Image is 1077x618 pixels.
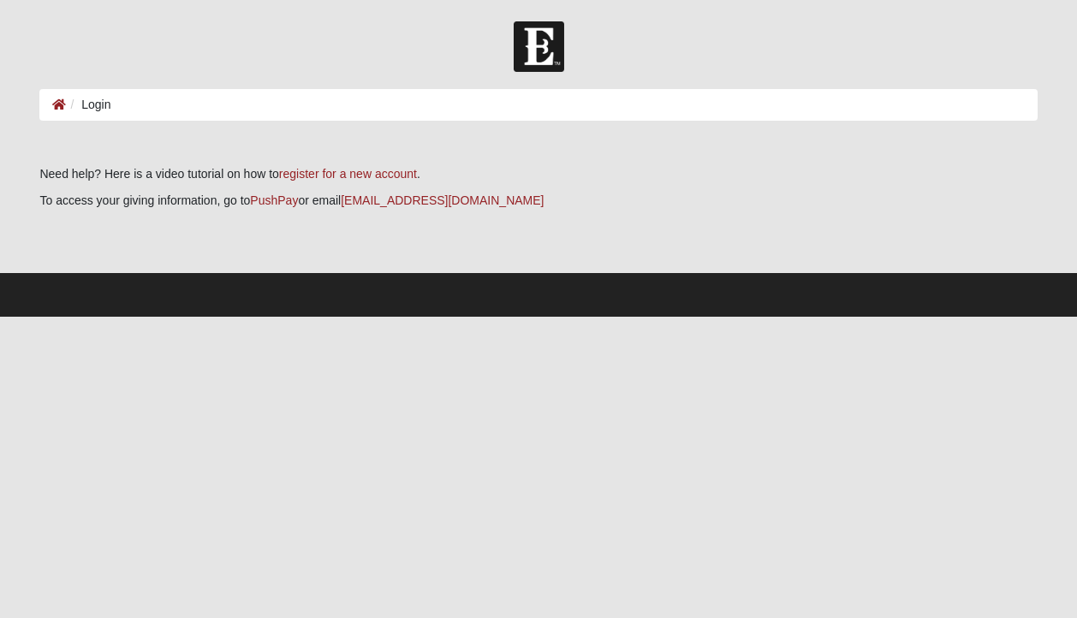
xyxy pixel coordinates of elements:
a: [EMAIL_ADDRESS][DOMAIN_NAME] [341,193,544,207]
p: To access your giving information, go to or email [39,192,1037,210]
a: register for a new account [279,167,417,181]
img: Church of Eleven22 Logo [514,21,564,72]
p: Need help? Here is a video tutorial on how to . [39,165,1037,183]
li: Login [66,96,110,114]
a: PushPay [250,193,298,207]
